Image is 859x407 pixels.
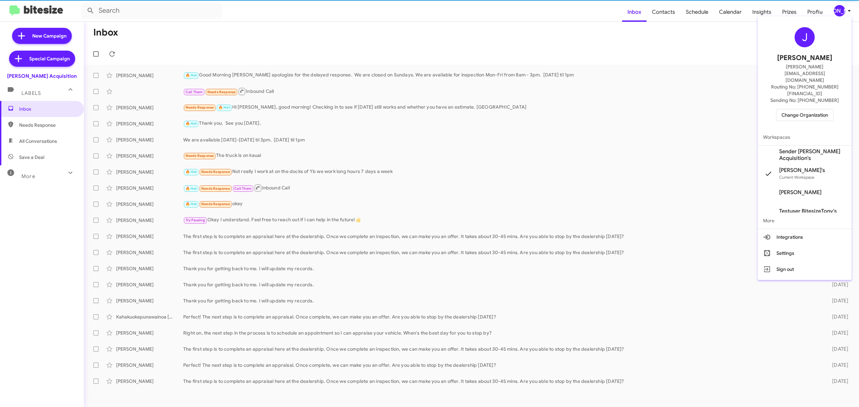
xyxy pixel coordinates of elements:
[758,213,852,229] span: More
[781,109,828,121] span: Change Organization
[758,229,852,245] button: Integrations
[779,148,846,162] span: Sender [PERSON_NAME] Acquisition's
[770,97,839,104] span: Sending No: [PHONE_NUMBER]
[766,83,844,97] span: Routing No: [PHONE_NUMBER][FINANCIAL_ID]
[758,245,852,261] button: Settings
[758,261,852,277] button: Sign out
[779,167,825,174] span: [PERSON_NAME]'s
[776,109,833,121] button: Change Organization
[795,27,815,47] div: J
[777,53,832,63] span: [PERSON_NAME]
[779,208,837,215] span: Testuser BitesizeTony's
[766,63,844,83] span: [PERSON_NAME][EMAIL_ADDRESS][DOMAIN_NAME]
[758,129,852,145] span: Workspaces
[779,189,821,196] span: [PERSON_NAME]
[779,175,814,180] span: Current Workspace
